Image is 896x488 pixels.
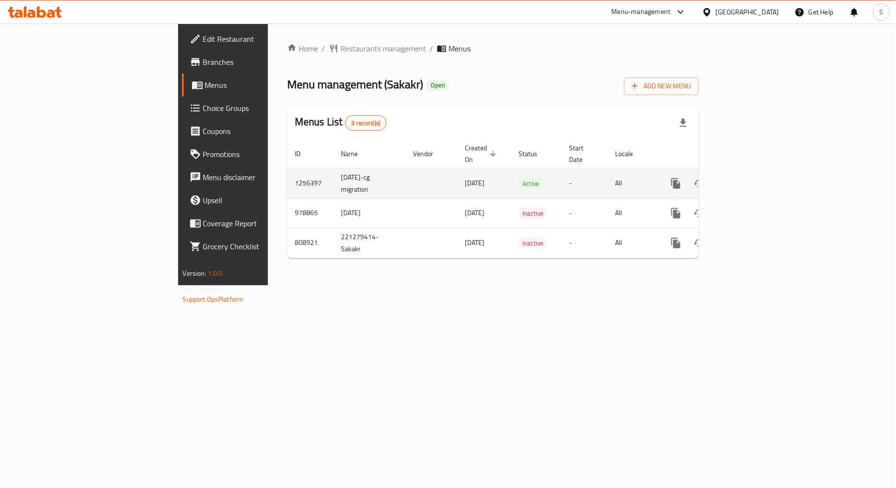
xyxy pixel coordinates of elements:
[519,178,543,189] span: Active
[519,237,547,249] div: Inactive
[341,148,370,159] span: Name
[448,43,471,54] span: Menus
[182,235,328,258] a: Grocery Checklist
[203,125,320,137] span: Coupons
[183,293,244,305] a: Support.OpsPlatform
[519,207,547,219] div: Inactive
[208,267,223,280] span: 1.0.0
[346,119,387,128] span: 3 record(s)
[340,43,426,54] span: Restaurants management
[561,228,607,258] td: -
[182,212,328,235] a: Coverage Report
[688,172,711,195] button: Change Status
[182,189,328,212] a: Upsell
[657,139,764,169] th: Actions
[413,148,446,159] span: Vendor
[880,7,884,17] span: S
[665,202,688,225] button: more
[465,207,484,219] span: [DATE]
[569,142,596,165] span: Start Date
[287,43,699,54] nav: breadcrumb
[519,208,547,219] span: Inactive
[519,238,547,249] span: Inactive
[665,172,688,195] button: more
[203,241,320,252] span: Grocery Checklist
[345,115,387,131] div: Total records count
[182,50,328,73] a: Branches
[203,195,320,206] span: Upsell
[183,283,227,296] span: Get support on:
[182,97,328,120] a: Choice Groups
[205,79,320,91] span: Menus
[333,198,405,228] td: [DATE]
[607,198,657,228] td: All
[672,111,695,134] div: Export file
[427,80,449,91] div: Open
[519,148,550,159] span: Status
[465,177,484,189] span: [DATE]
[688,232,711,255] button: Change Status
[716,7,779,17] div: [GEOGRAPHIC_DATA]
[427,81,449,89] span: Open
[203,148,320,160] span: Promotions
[561,198,607,228] td: -
[329,43,426,54] a: Restaurants management
[624,77,699,95] button: Add New Menu
[182,166,328,189] a: Menu disclaimer
[615,148,645,159] span: Locale
[561,168,607,198] td: -
[182,120,328,143] a: Coupons
[295,148,313,159] span: ID
[182,27,328,50] a: Edit Restaurant
[203,33,320,45] span: Edit Restaurant
[203,56,320,68] span: Branches
[607,228,657,258] td: All
[203,171,320,183] span: Menu disclaimer
[333,228,405,258] td: 221279414-Sakakr
[295,115,387,131] h2: Menus List
[182,143,328,166] a: Promotions
[665,232,688,255] button: more
[333,168,405,198] td: [DATE]-cg migration
[203,102,320,114] span: Choice Groups
[612,6,671,18] div: Menu-management
[430,43,433,54] li: /
[465,236,484,249] span: [DATE]
[287,73,423,95] span: Menu management ( Sakakr )
[287,139,764,258] table: enhanced table
[183,267,206,280] span: Version:
[465,142,499,165] span: Created On
[607,168,657,198] td: All
[632,80,691,92] span: Add New Menu
[203,218,320,229] span: Coverage Report
[182,73,328,97] a: Menus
